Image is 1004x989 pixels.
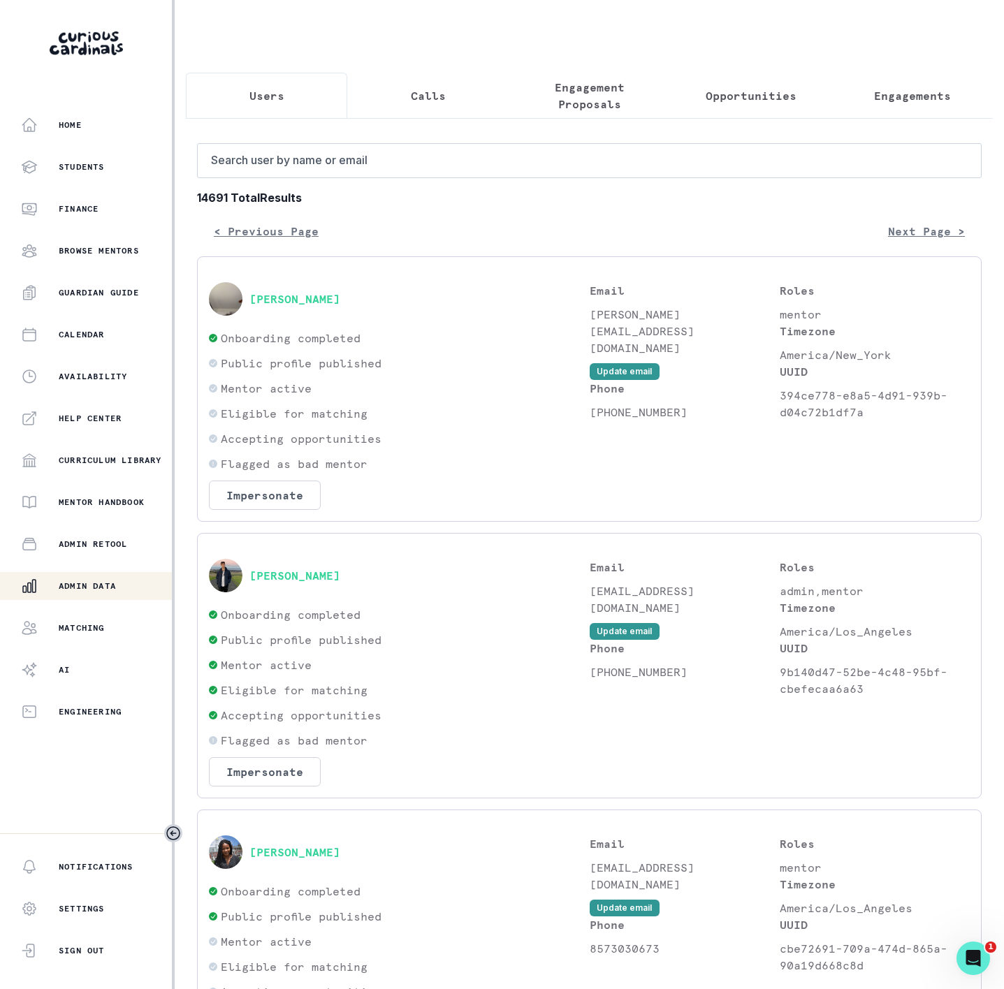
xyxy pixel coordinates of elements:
p: America/Los_Angeles [780,623,970,640]
p: [EMAIL_ADDRESS][DOMAIN_NAME] [590,859,780,893]
p: Email [590,835,780,852]
p: Email [590,282,780,299]
p: [EMAIL_ADDRESS][DOMAIN_NAME] [590,583,780,616]
p: America/New_York [780,346,970,363]
p: Opportunities [706,87,796,104]
p: Admin Retool [59,539,127,550]
p: America/Los_Angeles [780,900,970,916]
p: Mentor active [221,933,312,950]
p: [PERSON_NAME][EMAIL_ADDRESS][DOMAIN_NAME] [590,306,780,356]
p: [PHONE_NUMBER] [590,404,780,420]
p: Curriculum Library [59,455,162,466]
p: Roles [780,282,970,299]
p: Flagged as bad mentor [221,732,368,749]
p: cbe72691-709a-474d-865a-90a19d668c8d [780,940,970,974]
span: 1 [985,942,996,953]
p: Public profile published [221,908,381,925]
p: Users [249,87,284,104]
p: Sign Out [59,945,105,956]
p: Timezone [780,876,970,893]
p: Onboarding completed [221,883,361,900]
button: [PERSON_NAME] [249,569,340,583]
p: Browse Mentors [59,245,139,256]
img: Curious Cardinals Logo [50,31,123,55]
button: Update email [590,623,660,640]
p: Timezone [780,599,970,616]
p: UUID [780,363,970,380]
p: 8573030673 [590,940,780,957]
p: Public profile published [221,355,381,372]
p: Flagged as bad mentor [221,455,368,472]
button: Next Page > [871,217,982,245]
p: Accepting opportunities [221,707,381,724]
button: Update email [590,900,660,916]
p: Guardian Guide [59,287,139,298]
p: Eligible for matching [221,405,368,422]
p: Calendar [59,329,105,340]
button: < Previous Page [197,217,335,245]
p: admin,mentor [780,583,970,599]
p: Notifications [59,861,133,872]
iframe: Intercom live chat [956,942,990,975]
p: Matching [59,622,105,633]
p: 394ce778-e8a5-4d91-939b-d04c72b1df7a [780,387,970,420]
p: Public profile published [221,631,381,648]
p: Eligible for matching [221,682,368,698]
p: Phone [590,916,780,933]
p: Engineering [59,706,122,717]
p: mentor [780,859,970,876]
button: Update email [590,363,660,380]
p: Eligible for matching [221,958,368,975]
p: Timezone [780,323,970,339]
button: Impersonate [209,757,321,786]
button: Impersonate [209,481,321,510]
p: Engagements [874,87,951,104]
p: Admin Data [59,580,116,592]
p: Finance [59,203,99,214]
p: 9b140d47-52be-4c48-95bf-cbefecaa6a63 [780,664,970,697]
p: UUID [780,640,970,657]
p: Email [590,559,780,576]
p: Students [59,161,105,173]
p: Phone [590,380,780,397]
p: AI [59,664,70,675]
p: Onboarding completed [221,330,361,346]
p: Mentor active [221,380,312,397]
p: Calls [411,87,446,104]
p: Settings [59,903,105,914]
p: Accepting opportunities [221,430,381,447]
p: Mentor active [221,657,312,673]
p: Phone [590,640,780,657]
p: Engagement Proposals [521,79,658,112]
p: Onboarding completed [221,606,361,623]
p: Home [59,119,82,131]
button: [PERSON_NAME] [249,292,340,306]
button: [PERSON_NAME] [249,845,340,859]
p: mentor [780,306,970,323]
p: Availability [59,371,127,382]
p: Roles [780,835,970,852]
p: Roles [780,559,970,576]
b: 14691 Total Results [197,189,982,206]
p: [PHONE_NUMBER] [590,664,780,680]
p: UUID [780,916,970,933]
p: Help Center [59,413,122,424]
button: Toggle sidebar [164,824,182,842]
p: Mentor Handbook [59,497,145,508]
